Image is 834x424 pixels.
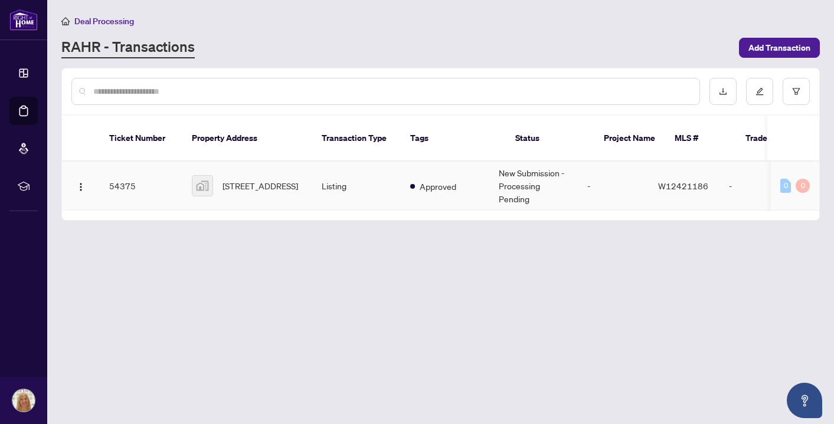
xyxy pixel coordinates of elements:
th: Tags [401,116,506,162]
span: home [61,17,70,25]
td: - [578,162,649,211]
th: Ticket Number [100,116,182,162]
button: Logo [71,176,90,195]
a: RAHR - Transactions [61,37,195,58]
button: Add Transaction [739,38,820,58]
span: [STREET_ADDRESS] [223,179,298,192]
span: Add Transaction [748,38,810,57]
th: Transaction Type [312,116,401,162]
span: Approved [420,180,456,193]
span: filter [792,87,800,96]
button: Open asap [787,383,822,418]
img: Logo [76,182,86,192]
img: logo [9,9,38,31]
th: MLS # [665,116,736,162]
td: - [719,162,802,211]
div: 0 [796,179,810,193]
th: Trade Number [736,116,819,162]
div: 0 [780,179,791,193]
button: download [709,78,737,105]
td: Listing [312,162,401,211]
span: edit [755,87,764,96]
button: edit [746,78,773,105]
span: W12421186 [658,180,708,191]
td: 54375 [100,162,182,211]
th: Project Name [594,116,665,162]
td: New Submission - Processing Pending [489,162,578,211]
img: Profile Icon [12,389,35,412]
img: thumbnail-img [192,176,212,196]
button: filter [783,78,810,105]
th: Property Address [182,116,312,162]
span: Deal Processing [74,16,134,27]
th: Status [506,116,594,162]
span: download [719,87,727,96]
